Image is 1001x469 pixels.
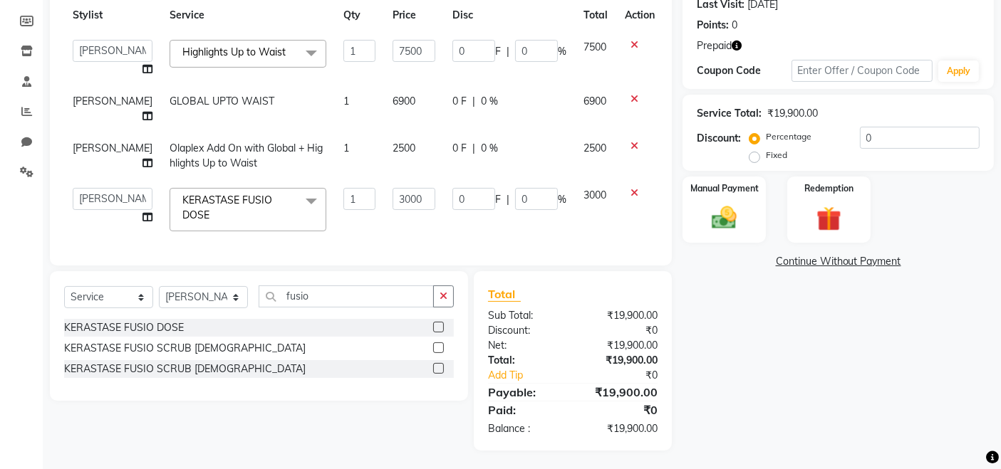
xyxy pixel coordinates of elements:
div: ₹0 [573,323,668,338]
span: Olaplex Add On with Global + Highlights Up to Waist [170,142,323,169]
span: % [558,192,566,207]
div: ₹0 [589,368,669,383]
img: _gift.svg [809,204,849,235]
div: Paid: [477,401,573,418]
div: Service Total: [697,106,762,121]
div: Balance : [477,421,573,436]
span: 6900 [584,95,606,107]
span: KERASTASE FUSIO DOSE [182,194,272,221]
span: 0 F [452,141,467,156]
a: x [209,209,216,221]
span: 1 [343,95,349,107]
span: 0 F [452,94,467,109]
label: Redemption [804,182,854,195]
span: | [507,44,509,59]
div: Sub Total: [477,308,573,323]
div: ₹0 [573,401,668,418]
span: 6900 [393,95,415,107]
span: | [472,94,475,109]
input: Search or Scan [259,285,434,307]
div: KERASTASE FUSIO DOSE [64,320,184,335]
label: Fixed [766,149,787,162]
a: Continue Without Payment [685,254,991,269]
label: Percentage [766,130,811,143]
span: | [507,192,509,207]
span: 3000 [584,189,606,201]
span: [PERSON_NAME] [73,142,152,154]
input: Enter Offer / Coupon Code [792,60,933,82]
div: Total: [477,353,573,368]
span: Total [488,287,521,302]
span: 2500 [393,142,415,154]
button: Apply [938,60,979,82]
div: Discount: [477,323,573,338]
span: 1 [343,142,349,154]
span: 2500 [584,142,606,154]
div: Coupon Code [697,63,791,78]
div: ₹19,900.00 [573,338,668,353]
a: x [286,46,292,58]
div: Net: [477,338,573,353]
a: Add Tip [477,368,588,383]
div: ₹19,900.00 [573,308,668,323]
span: 0 % [481,141,498,156]
div: ₹19,900.00 [767,106,818,121]
label: Manual Payment [690,182,759,195]
div: ₹19,900.00 [573,421,668,436]
span: [PERSON_NAME] [73,95,152,107]
div: Payable: [477,384,573,401]
div: ₹19,900.00 [573,353,668,368]
div: KERASTASE FUSIO SCRUB [DEMOGRAPHIC_DATA] [64,341,306,356]
span: | [472,141,475,156]
span: GLOBAL UPTO WAIST [170,95,274,107]
img: _cash.svg [704,204,745,233]
span: 7500 [584,41,606,53]
div: KERASTASE FUSIO SCRUB [DEMOGRAPHIC_DATA] [64,362,306,376]
span: F [495,192,501,207]
span: 0 % [481,94,498,109]
span: Prepaid [697,38,732,53]
div: ₹19,900.00 [573,384,668,401]
span: % [558,44,566,59]
div: 0 [732,18,737,33]
span: F [495,44,501,59]
span: Highlights Up to Waist [182,46,286,58]
div: Discount: [697,131,741,146]
div: Points: [697,18,729,33]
